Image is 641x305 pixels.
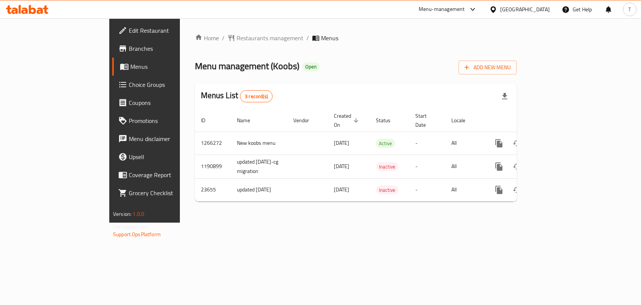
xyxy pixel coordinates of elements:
[129,188,210,197] span: Grocery Checklist
[195,33,517,42] nav: breadcrumb
[112,184,216,202] a: Grocery Checklist
[451,116,475,125] span: Locale
[376,185,398,194] div: Inactive
[334,185,349,194] span: [DATE]
[293,116,319,125] span: Vendor
[508,181,526,199] button: Change Status
[409,132,445,155] td: -
[113,229,161,239] a: Support.OpsPlatform
[508,134,526,152] button: Change Status
[376,162,398,171] span: Inactive
[201,116,215,125] span: ID
[112,166,216,184] a: Coverage Report
[231,155,287,178] td: updated [DATE]-cg migration
[490,158,508,176] button: more
[240,93,272,100] span: 3 record(s)
[231,178,287,201] td: updated [DATE]
[484,109,568,132] th: Actions
[195,58,299,74] span: Menu management ( Koobs )
[237,33,303,42] span: Restaurants management
[113,209,131,219] span: Version:
[302,62,320,71] div: Open
[112,58,216,76] a: Menus
[112,39,216,58] a: Branches
[500,5,550,14] div: [GEOGRAPHIC_DATA]
[240,90,273,102] div: Total records count
[419,5,465,14] div: Menu-management
[409,178,445,201] td: -
[129,170,210,179] span: Coverage Report
[112,112,216,130] a: Promotions
[237,116,260,125] span: Name
[376,116,400,125] span: Status
[306,33,309,42] li: /
[112,21,216,39] a: Edit Restaurant
[496,87,514,105] div: Export file
[628,5,631,14] span: T
[231,132,287,155] td: New koobs menu
[409,155,445,178] td: -
[112,76,216,94] a: Choice Groups
[321,33,338,42] span: Menus
[222,33,225,42] li: /
[112,148,216,166] a: Upsell
[302,64,320,70] span: Open
[445,132,484,155] td: All
[228,33,303,42] a: Restaurants management
[334,161,349,171] span: [DATE]
[490,181,508,199] button: more
[334,138,349,148] span: [DATE]
[376,139,395,148] span: Active
[129,26,210,35] span: Edit Restaurant
[129,98,210,107] span: Coupons
[129,152,210,161] span: Upsell
[445,178,484,201] td: All
[415,111,436,129] span: Start Date
[376,186,398,194] span: Inactive
[445,155,484,178] td: All
[133,209,144,219] span: 1.0.0
[465,63,511,72] span: Add New Menu
[508,158,526,176] button: Change Status
[112,130,216,148] a: Menu disclaimer
[334,111,361,129] span: Created On
[195,109,568,202] table: enhanced table
[129,80,210,89] span: Choice Groups
[490,134,508,152] button: more
[112,94,216,112] a: Coupons
[129,44,210,53] span: Branches
[129,116,210,125] span: Promotions
[113,222,148,232] span: Get support on:
[201,90,273,102] h2: Menus List
[130,62,210,71] span: Menus
[459,61,517,74] button: Add New Menu
[129,134,210,143] span: Menu disclaimer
